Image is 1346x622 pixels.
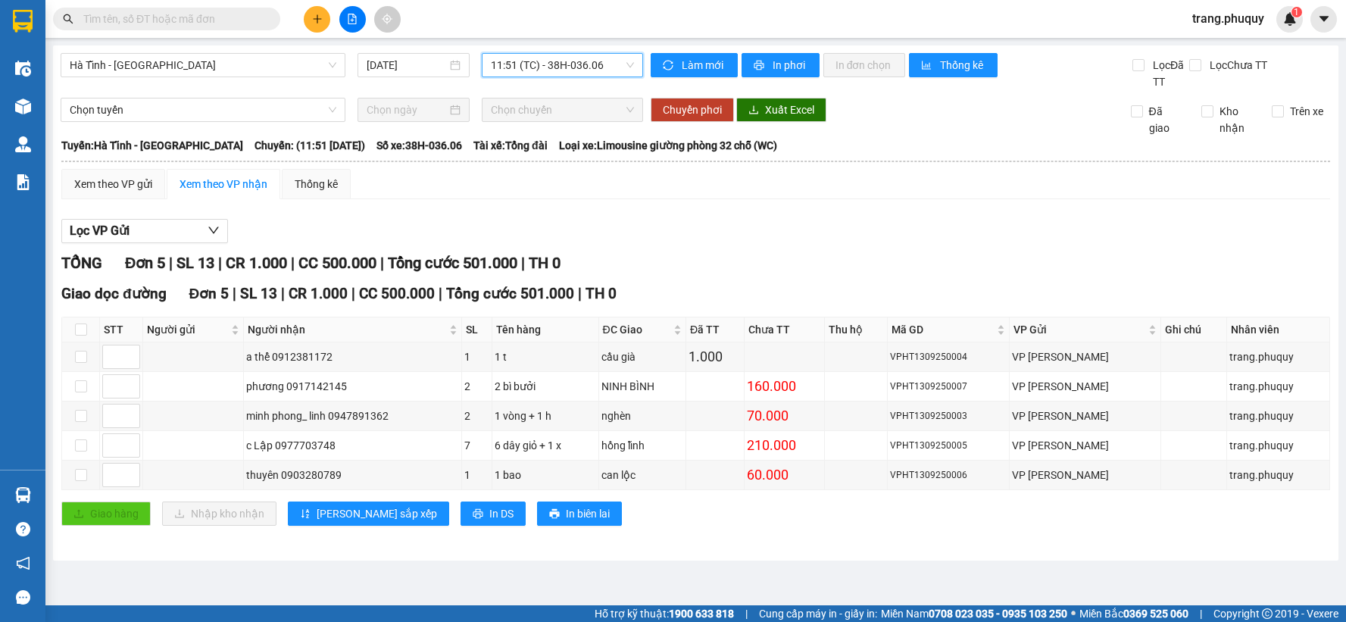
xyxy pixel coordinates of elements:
[495,378,595,395] div: 2 bì bưởi
[1123,608,1188,620] strong: 0369 525 060
[15,98,31,114] img: warehouse-icon
[380,254,384,272] span: |
[255,137,365,154] span: Chuyến: (11:51 [DATE])
[180,176,267,192] div: Xem theo VP nhận
[1283,12,1297,26] img: icon-new-feature
[601,378,683,395] div: NINH BÌNH
[240,285,277,302] span: SL 13
[890,350,1007,364] div: VPHT1309250004
[61,139,243,152] b: Tuyến: Hà Tĩnh - [GEOGRAPHIC_DATA]
[298,254,376,272] span: CC 500.000
[446,285,574,302] span: Tổng cước 501.000
[890,439,1007,453] div: VPHT1309250005
[748,105,759,117] span: download
[1200,605,1202,622] span: |
[100,317,143,342] th: STT
[745,605,748,622] span: |
[1180,9,1276,28] span: trang.phuquy
[1229,408,1327,424] div: trang.phuquy
[376,137,462,154] span: Số xe: 38H-036.06
[70,98,336,121] span: Chọn tuyến
[291,254,295,272] span: |
[15,136,31,152] img: warehouse-icon
[16,590,30,605] span: message
[1013,321,1145,338] span: VP Gửi
[521,254,525,272] span: |
[473,137,548,154] span: Tài xế: Tổng đài
[603,321,670,338] span: ĐC Giao
[595,605,734,622] span: Hỗ trợ kỹ thuật:
[83,11,262,27] input: Tìm tên, số ĐT hoặc mã đơn
[492,317,598,342] th: Tên hàng
[651,53,738,77] button: syncLàm mới
[464,408,489,424] div: 2
[295,176,338,192] div: Thống kê
[747,405,822,427] div: 70.000
[1010,461,1161,490] td: VP Hà Huy Tập
[890,409,1007,424] div: VPHT1309250003
[888,431,1010,461] td: VPHT1309250005
[1284,103,1329,120] span: Trên xe
[208,224,220,236] span: down
[74,176,152,192] div: Xem theo VP gửi
[189,285,230,302] span: Đơn 5
[359,285,435,302] span: CC 500.000
[339,6,366,33] button: file-add
[1229,437,1327,454] div: trang.phuquy
[1161,317,1227,342] th: Ghi chú
[669,608,734,620] strong: 1900 633 818
[388,254,517,272] span: Tổng cước 501.000
[601,349,683,365] div: cầu già
[15,61,31,77] img: warehouse-icon
[773,57,807,73] span: In phơi
[1229,349,1327,365] div: trang.phuquy
[312,14,323,24] span: plus
[374,6,401,33] button: aim
[1010,372,1161,402] td: VP Hà Huy Tập
[1213,103,1260,136] span: Kho nhận
[537,502,622,526] button: printerIn biên lai
[1143,103,1190,136] span: Đã giao
[549,508,560,520] span: printer
[601,408,683,424] div: nghèn
[351,285,355,302] span: |
[125,254,165,272] span: Đơn 5
[742,53,820,77] button: printerIn phơi
[1227,317,1330,342] th: Nhân viên
[890,380,1007,394] div: VPHT1309250007
[246,408,459,424] div: minh phong_ linh 0947891362
[747,464,822,486] div: 60.000
[15,487,31,503] img: warehouse-icon
[367,102,446,118] input: Chọn ngày
[1310,6,1337,33] button: caret-down
[304,6,330,33] button: plus
[16,522,30,536] span: question-circle
[461,502,526,526] button: printerIn DS
[909,53,998,77] button: bar-chartThống kê
[745,317,825,342] th: Chưa TT
[1204,57,1269,73] span: Lọc Chưa TT
[1294,7,1299,17] span: 1
[825,317,888,342] th: Thu hộ
[147,321,228,338] span: Người gửi
[495,408,595,424] div: 1 vòng + 1 h
[61,254,102,272] span: TỔNG
[464,349,489,365] div: 1
[1012,349,1158,365] div: VP [PERSON_NAME]
[246,378,459,395] div: phương 0917142145
[495,437,595,454] div: 6 dây giỏ + 1 x
[439,285,442,302] span: |
[495,349,595,365] div: 1 t
[601,467,683,483] div: can lộc
[736,98,826,122] button: downloadXuất Excel
[289,285,348,302] span: CR 1.000
[765,102,814,118] span: Xuất Excel
[300,508,311,520] span: sort-ascending
[888,402,1010,431] td: VPHT1309250003
[246,349,459,365] div: a thể 0912381172
[61,502,151,526] button: uploadGiao hàng
[1010,402,1161,431] td: VP Hà Huy Tập
[586,285,617,302] span: TH 0
[162,502,276,526] button: downloadNhập kho nhận
[1229,378,1327,395] div: trang.phuquy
